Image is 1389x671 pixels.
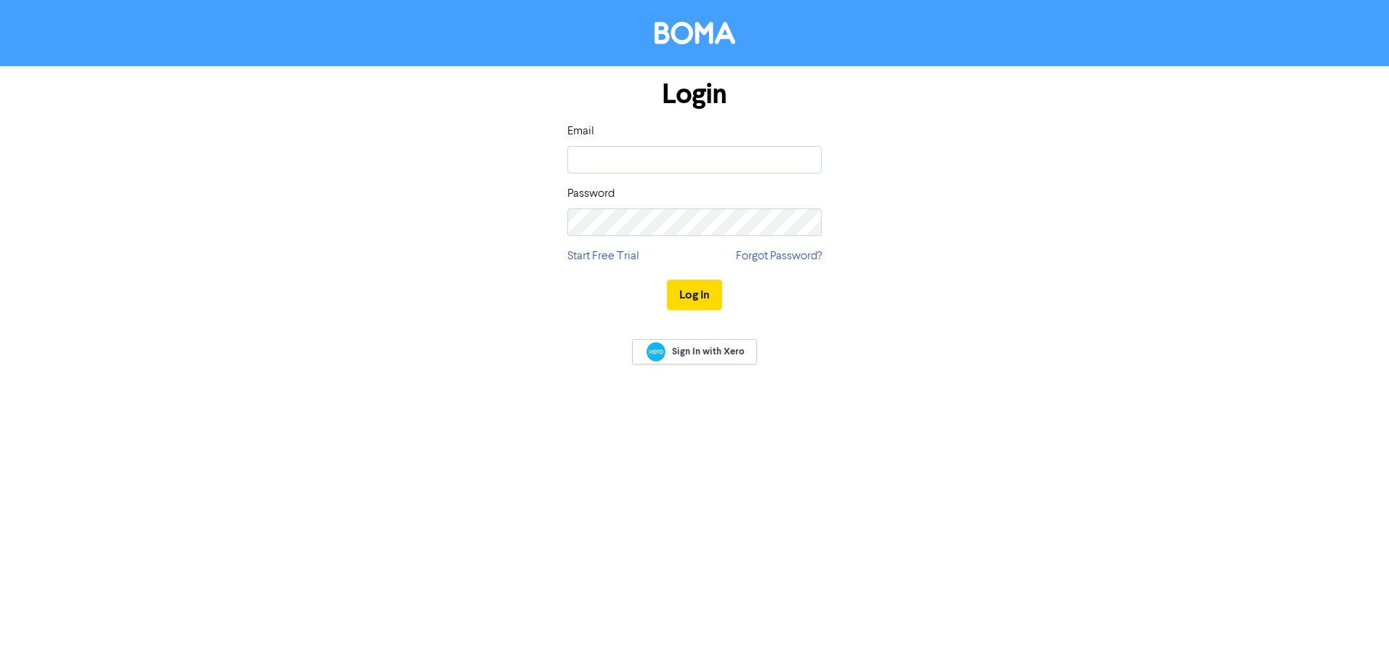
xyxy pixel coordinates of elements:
[1316,601,1389,671] iframe: Chat Widget
[567,185,615,203] label: Password
[632,339,757,365] a: Sign In with Xero
[567,78,822,111] h1: Login
[567,248,639,265] a: Start Free Trial
[655,22,735,44] img: BOMA Logo
[647,342,665,362] img: Xero logo
[667,280,722,310] button: Log In
[567,123,594,140] label: Email
[736,248,822,265] a: Forgot Password?
[672,345,745,358] span: Sign In with Xero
